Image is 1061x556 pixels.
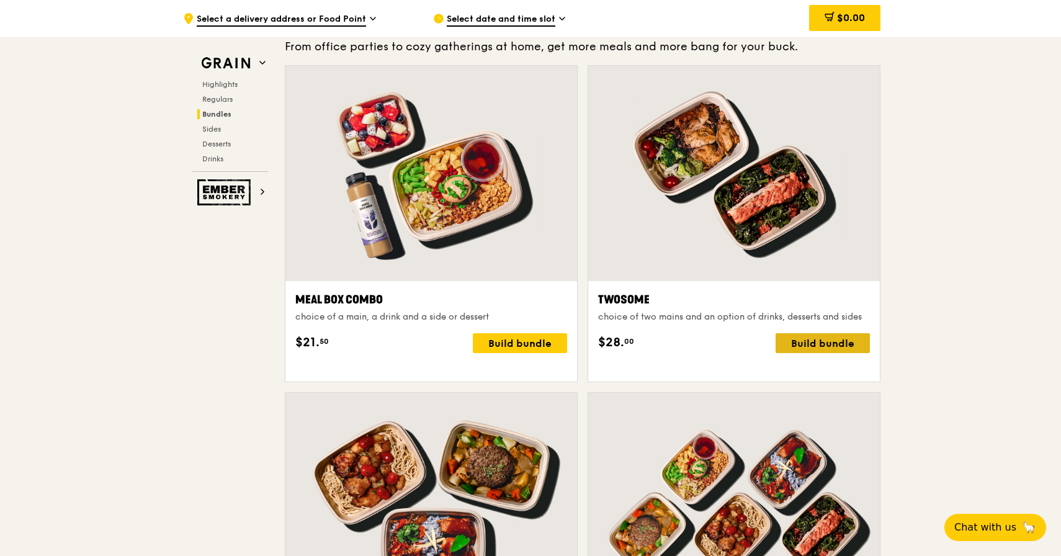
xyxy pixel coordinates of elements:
span: $0.00 [837,12,865,24]
span: Highlights [202,80,238,89]
div: Meal Box Combo [295,291,567,308]
span: $28. [598,333,624,352]
div: choice of a main, a drink and a side or dessert [295,311,567,323]
div: Build bundle [473,333,567,353]
span: Sides [202,125,221,133]
div: From office parties to cozy gatherings at home, get more meals and more bang for your buck. [285,38,880,55]
span: Drinks [202,155,223,163]
img: Grain web logo [197,52,254,74]
span: Select date and time slot [447,13,555,27]
img: Ember Smokery web logo [197,179,254,205]
div: choice of two mains and an option of drinks, desserts and sides [598,311,870,323]
span: $21. [295,333,320,352]
button: Chat with us🦙 [944,514,1046,541]
span: 🦙 [1021,520,1036,535]
div: Build bundle [776,333,870,353]
span: Chat with us [954,520,1016,535]
span: 00 [624,336,634,346]
span: Select a delivery address or Food Point [197,13,366,27]
span: Desserts [202,140,231,148]
span: 50 [320,336,329,346]
div: Twosome [598,291,870,308]
span: Bundles [202,110,231,119]
span: Regulars [202,95,233,104]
